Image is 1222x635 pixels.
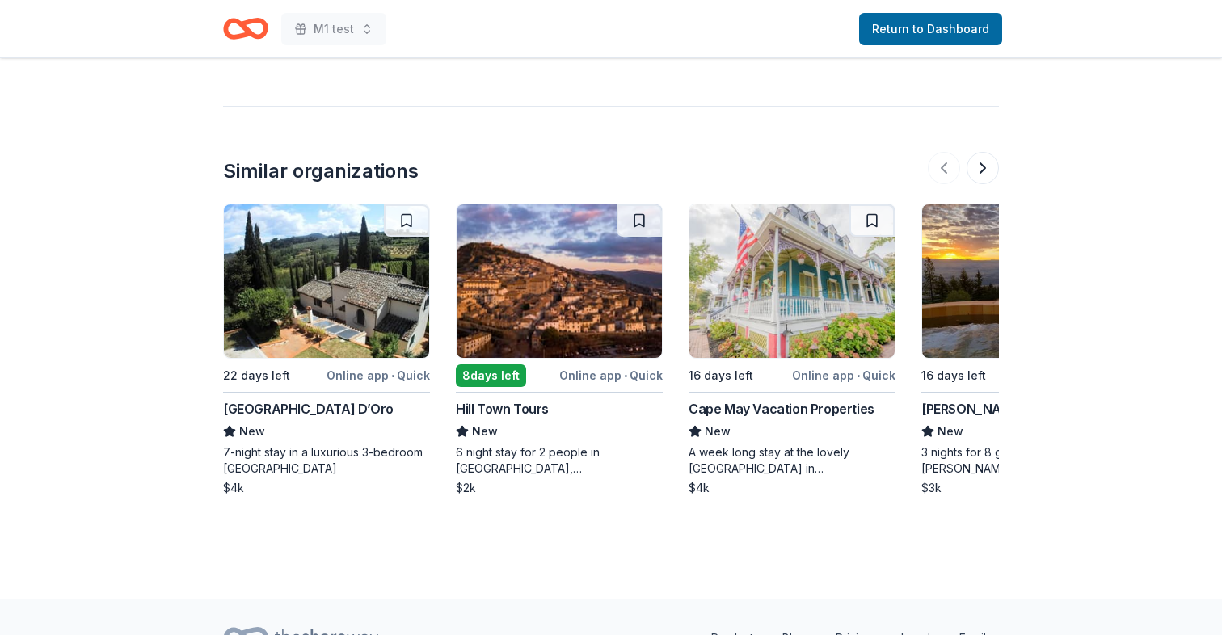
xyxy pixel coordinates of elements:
[705,422,731,441] span: New
[457,204,662,358] img: Image for Hill Town Tours
[223,366,290,385] div: 22 days left
[938,422,963,441] span: New
[921,366,986,385] div: 16 days left
[624,369,627,382] span: •
[689,366,753,385] div: 16 days left
[921,399,1128,418] div: [PERSON_NAME] [GEOGRAPHIC_DATA] and Retreat
[689,399,874,418] div: Cape May Vacation Properties
[689,204,895,496] a: Image for Cape May Vacation Properties16 days leftOnline app•QuickCape May Vacation PropertiesNew...
[859,13,1002,45] a: Return to Dashboard
[921,444,1128,477] div: 3 nights for 8 guests at [PERSON_NAME][GEOGRAPHIC_DATA]
[223,444,430,477] div: 7-night stay in a luxurious 3-bedroom [GEOGRAPHIC_DATA]
[792,365,895,385] div: Online app Quick
[281,13,386,45] button: M1 test
[223,399,394,418] div: [GEOGRAPHIC_DATA] D’Oro
[327,365,430,385] div: Online app Quick
[689,480,895,496] div: $4k
[456,444,663,477] div: 6 night stay for 2 people in [GEOGRAPHIC_DATA], [GEOGRAPHIC_DATA]
[391,369,394,382] span: •
[472,422,498,441] span: New
[456,399,549,418] div: Hill Town Tours
[689,204,895,358] img: Image for Cape May Vacation Properties
[456,364,526,387] div: 8 days left
[857,369,860,382] span: •
[239,422,265,441] span: New
[223,158,419,184] div: Similar organizations
[456,204,663,496] a: Image for Hill Town Tours 8days leftOnline app•QuickHill Town ToursNew6 night stay for 2 people i...
[223,10,268,48] a: Home
[456,480,663,496] div: $2k
[921,480,1128,496] div: $3k
[224,204,429,358] img: Image for Villa Sogni D’Oro
[223,480,430,496] div: $4k
[921,204,1128,496] a: Image for Downing Mountain Lodge and Retreat16 days leftOnline app•Quick[PERSON_NAME] [GEOGRAPHIC...
[559,365,663,385] div: Online app Quick
[223,204,430,496] a: Image for Villa Sogni D’Oro22 days leftOnline app•Quick[GEOGRAPHIC_DATA] D’OroNew7-night stay in ...
[922,204,1127,358] img: Image for Downing Mountain Lodge and Retreat
[689,444,895,477] div: A week long stay at the lovely [GEOGRAPHIC_DATA] in [GEOGRAPHIC_DATA], [US_STATE]
[314,19,354,39] span: M1 test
